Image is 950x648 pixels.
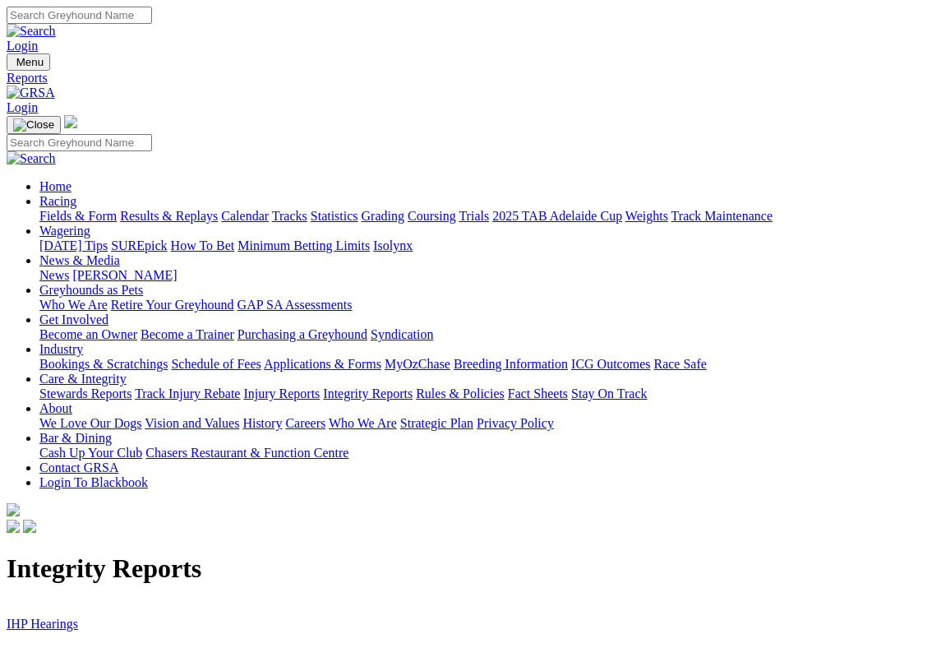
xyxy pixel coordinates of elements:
[39,224,90,238] a: Wagering
[7,86,55,100] img: GRSA
[23,520,36,533] img: twitter.svg
[39,342,83,356] a: Industry
[329,416,397,430] a: Who We Are
[39,386,131,400] a: Stewards Reports
[171,238,235,252] a: How To Bet
[7,151,56,166] img: Search
[39,416,943,431] div: About
[237,238,370,252] a: Minimum Betting Limits
[111,238,167,252] a: SUREpick
[39,372,127,386] a: Care & Integrity
[39,268,69,282] a: News
[7,134,152,151] input: Search
[385,357,450,371] a: MyOzChase
[653,357,706,371] a: Race Safe
[7,617,78,631] a: IHP Hearings
[508,386,568,400] a: Fact Sheets
[145,416,239,430] a: Vision and Values
[39,357,943,372] div: Industry
[7,100,38,114] a: Login
[39,209,943,224] div: Racing
[408,209,456,223] a: Coursing
[39,446,943,461] div: Bar & Dining
[39,327,943,342] div: Get Involved
[362,209,404,223] a: Grading
[237,327,367,341] a: Purchasing a Greyhound
[39,298,943,312] div: Greyhounds as Pets
[459,209,489,223] a: Trials
[7,520,20,533] img: facebook.svg
[39,401,72,415] a: About
[264,357,381,371] a: Applications & Forms
[242,416,282,430] a: History
[39,446,142,460] a: Cash Up Your Club
[625,209,668,223] a: Weights
[39,475,148,489] a: Login To Blackbook
[39,298,108,312] a: Who We Are
[7,24,56,39] img: Search
[16,56,44,68] span: Menu
[145,446,348,460] a: Chasers Restaurant & Function Centre
[571,357,650,371] a: ICG Outcomes
[39,431,112,445] a: Bar & Dining
[39,416,141,430] a: We Love Our Dogs
[39,386,943,401] div: Care & Integrity
[39,461,118,474] a: Contact GRSA
[7,553,943,584] h1: Integrity Reports
[272,209,307,223] a: Tracks
[400,416,473,430] a: Strategic Plan
[39,327,137,341] a: Become an Owner
[373,238,413,252] a: Isolynx
[39,238,943,253] div: Wagering
[39,253,120,267] a: News & Media
[39,194,76,208] a: Racing
[671,209,772,223] a: Track Maintenance
[120,209,218,223] a: Results & Replays
[371,327,433,341] a: Syndication
[39,283,143,297] a: Greyhounds as Pets
[7,503,20,516] img: logo-grsa-white.png
[39,209,117,223] a: Fields & Form
[571,386,647,400] a: Stay On Track
[285,416,325,430] a: Careers
[323,386,413,400] a: Integrity Reports
[135,386,240,400] a: Track Injury Rebate
[39,179,71,193] a: Home
[7,39,38,53] a: Login
[39,357,168,371] a: Bookings & Scratchings
[64,115,77,128] img: logo-grsa-white.png
[111,298,234,312] a: Retire Your Greyhound
[221,209,269,223] a: Calendar
[39,238,108,252] a: [DATE] Tips
[72,268,177,282] a: [PERSON_NAME]
[477,416,554,430] a: Privacy Policy
[13,118,54,132] img: Close
[7,53,50,71] button: Toggle navigation
[7,7,152,24] input: Search
[7,116,61,134] button: Toggle navigation
[243,386,320,400] a: Injury Reports
[416,386,505,400] a: Rules & Policies
[39,268,943,283] div: News & Media
[141,327,234,341] a: Become a Trainer
[237,298,353,312] a: GAP SA Assessments
[311,209,358,223] a: Statistics
[454,357,568,371] a: Breeding Information
[171,357,261,371] a: Schedule of Fees
[39,312,108,326] a: Get Involved
[492,209,622,223] a: 2025 TAB Adelaide Cup
[7,71,943,86] a: Reports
